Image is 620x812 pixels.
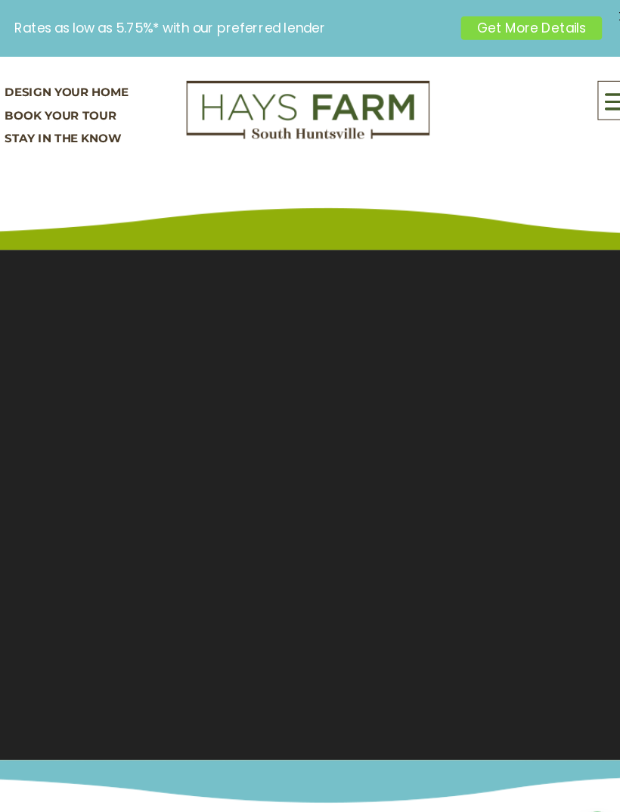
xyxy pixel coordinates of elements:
[29,79,144,92] a: DESIGN YOUR HOME
[29,100,132,114] a: BOOK YOUR TOUR
[590,4,612,26] span: X
[38,19,444,33] p: Rates as low as 5.75%* with our preferred lender
[197,119,423,132] a: hays farm homes huntsville development
[29,121,137,135] a: STAY IN THE KNOW
[451,15,582,37] a: Get More Details
[197,75,423,129] img: Logo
